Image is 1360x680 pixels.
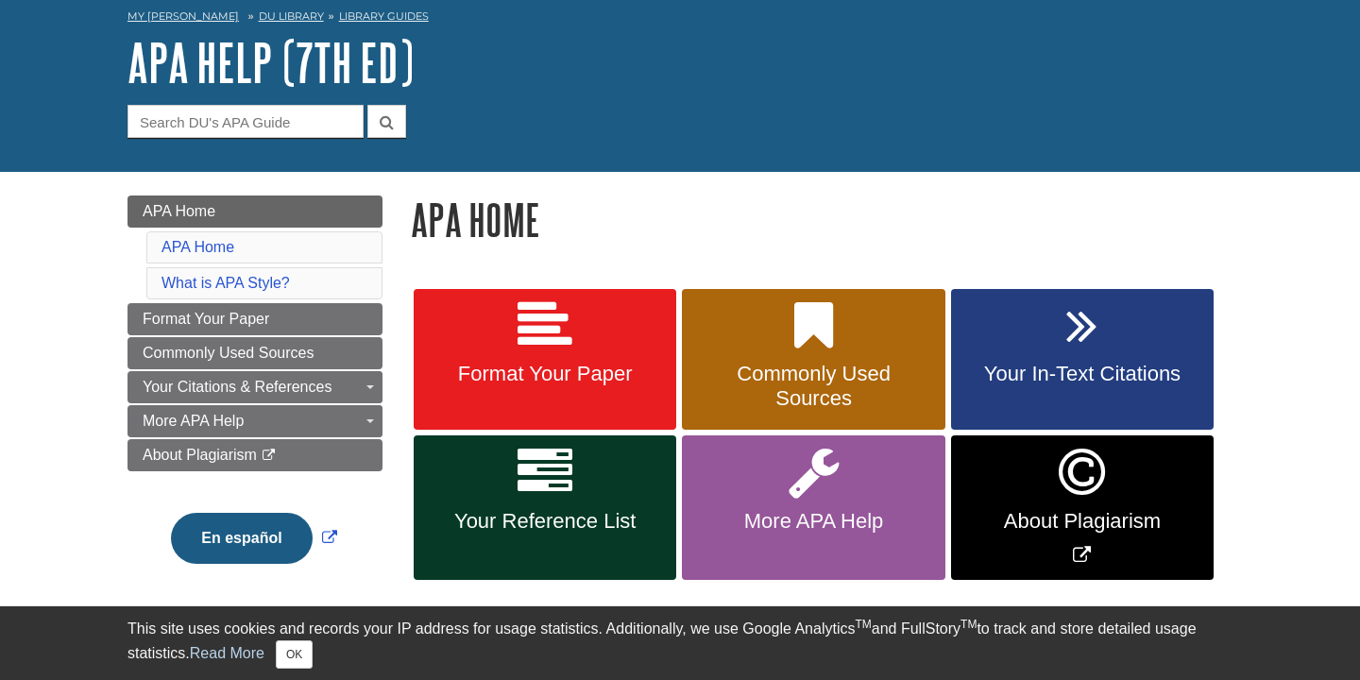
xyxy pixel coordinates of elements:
[951,435,1214,580] a: Link opens in new window
[428,362,662,386] span: Format Your Paper
[143,379,331,395] span: Your Citations & References
[127,195,382,596] div: Guide Page Menu
[127,8,239,25] a: My [PERSON_NAME]
[127,33,414,92] a: APA Help (7th Ed)
[855,618,871,631] sup: TM
[960,618,977,631] sup: TM
[127,303,382,335] a: Format Your Paper
[682,289,944,431] a: Commonly Used Sources
[428,509,662,534] span: Your Reference List
[143,447,257,463] span: About Plagiarism
[339,9,429,23] a: Library Guides
[127,371,382,403] a: Your Citations & References
[143,203,215,219] span: APA Home
[143,345,314,361] span: Commonly Used Sources
[127,195,382,228] a: APA Home
[965,509,1199,534] span: About Plagiarism
[161,239,234,255] a: APA Home
[276,640,313,669] button: Close
[166,530,341,546] a: Link opens in new window
[143,413,244,429] span: More APA Help
[127,4,1232,34] nav: breadcrumb
[261,450,277,462] i: This link opens in a new window
[161,275,290,291] a: What is APA Style?
[696,509,930,534] span: More APA Help
[965,362,1199,386] span: Your In-Text Citations
[951,289,1214,431] a: Your In-Text Citations
[411,195,1232,244] h1: APA Home
[259,9,324,23] a: DU Library
[414,435,676,580] a: Your Reference List
[696,362,930,411] span: Commonly Used Sources
[127,439,382,471] a: About Plagiarism
[127,618,1232,669] div: This site uses cookies and records your IP address for usage statistics. Additionally, we use Goo...
[127,405,382,437] a: More APA Help
[127,337,382,369] a: Commonly Used Sources
[127,105,364,138] input: Search DU's APA Guide
[682,435,944,580] a: More APA Help
[143,311,269,327] span: Format Your Paper
[190,645,264,661] a: Read More
[414,289,676,431] a: Format Your Paper
[171,513,312,564] button: En español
